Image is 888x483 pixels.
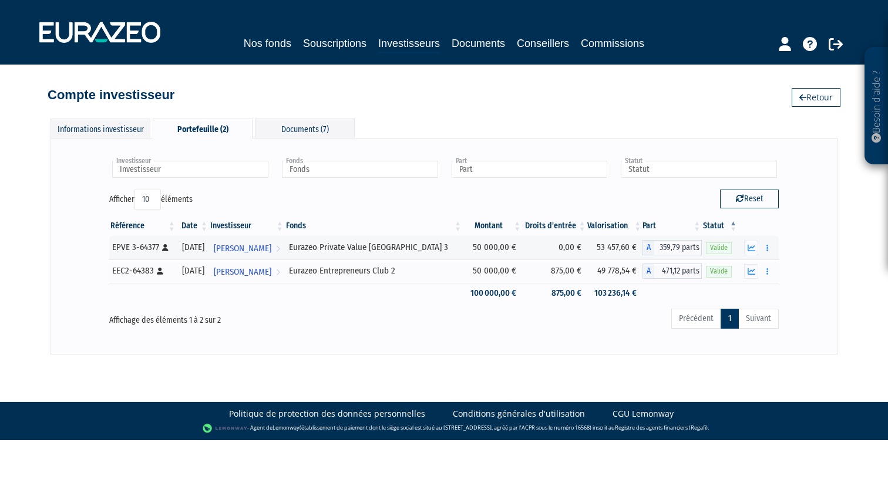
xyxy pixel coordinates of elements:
th: Statut : activer pour trier la colonne par ordre d&eacute;croissant [702,216,738,236]
td: 100 000,00 € [463,283,522,303]
a: Souscriptions [303,35,366,52]
h4: Compte investisseur [48,88,174,102]
div: - Agent de (établissement de paiement dont le siège social est situé au [STREET_ADDRESS], agréé p... [12,423,876,434]
a: Registre des agents financiers (Regafi) [615,424,708,431]
div: Documents (7) [255,119,355,138]
td: 50 000,00 € [463,259,522,283]
div: Portefeuille (2) [153,119,253,139]
span: [PERSON_NAME] [214,261,271,283]
td: 875,00 € [522,259,587,283]
a: Nos fonds [244,35,291,52]
th: Part: activer pour trier la colonne par ordre croissant [643,216,702,236]
div: A - Eurazeo Private Value Europe 3 [643,240,702,255]
div: Eurazeo Private Value [GEOGRAPHIC_DATA] 3 [289,241,459,254]
span: A [643,264,654,279]
select: Afficheréléments [134,190,161,210]
div: A - Eurazeo Entrepreneurs Club 2 [643,264,702,279]
th: Valorisation: activer pour trier la colonne par ordre croissant [587,216,643,236]
i: Voir l'investisseur [276,238,280,259]
i: Voir l'investisseur [276,261,280,283]
a: [PERSON_NAME] [209,259,285,283]
th: Date: activer pour trier la colonne par ordre croissant [177,216,209,236]
td: 875,00 € [522,283,587,303]
th: Montant: activer pour trier la colonne par ordre croissant [463,216,522,236]
td: 0,00 € [522,236,587,259]
td: 50 000,00 € [463,236,522,259]
span: A [643,240,654,255]
div: EPVE 3-64377 [112,241,173,254]
span: [PERSON_NAME] [214,238,271,259]
i: [Français] Personne physique [157,268,163,275]
a: Documents [452,35,505,52]
td: 49 778,54 € [587,259,643,283]
a: Lemonway [273,424,300,431]
img: 1732889491-logotype_eurazeo_blanc_rvb.png [39,22,160,43]
th: Référence : activer pour trier la colonne par ordre croissant [109,216,177,236]
div: [DATE] [181,241,205,254]
div: Affichage des éléments 1 à 2 sur 2 [109,308,378,326]
td: 53 457,60 € [587,236,643,259]
div: [DATE] [181,265,205,277]
a: CGU Lemonway [613,408,674,420]
span: 471,12 parts [654,264,702,279]
a: Commissions [581,35,644,52]
a: Retour [792,88,840,107]
a: Conditions générales d'utilisation [453,408,585,420]
th: Fonds: activer pour trier la colonne par ordre croissant [285,216,463,236]
a: Politique de protection des données personnelles [229,408,425,420]
span: Valide [706,266,732,277]
a: 1 [721,309,739,329]
div: Eurazeo Entrepreneurs Club 2 [289,265,459,277]
td: 103 236,14 € [587,283,643,303]
a: Conseillers [517,35,569,52]
p: Besoin d'aide ? [870,53,883,159]
span: 359,79 parts [654,240,702,255]
span: Valide [706,242,732,254]
button: Reset [720,190,779,208]
i: [Français] Personne physique [162,244,169,251]
a: Investisseurs [378,35,440,53]
div: EEC2-64383 [112,265,173,277]
label: Afficher éléments [109,190,193,210]
div: Informations investisseur [51,119,150,138]
img: logo-lemonway.png [203,423,248,434]
th: Investisseur: activer pour trier la colonne par ordre croissant [209,216,285,236]
th: Droits d'entrée: activer pour trier la colonne par ordre croissant [522,216,587,236]
a: [PERSON_NAME] [209,236,285,259]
